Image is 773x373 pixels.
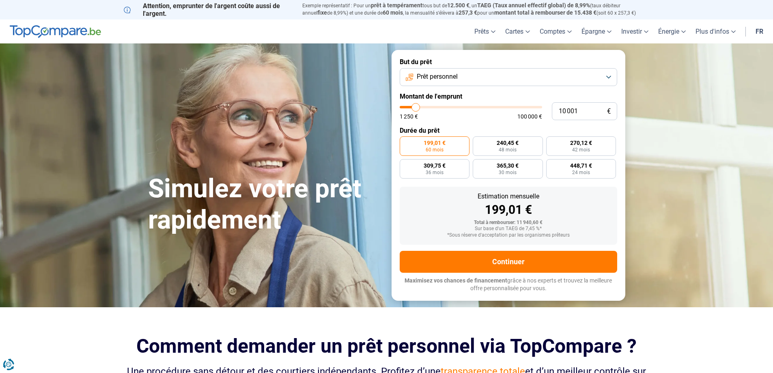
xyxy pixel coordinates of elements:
[570,163,592,168] span: 448,71 €
[417,72,458,81] span: Prêt personnel
[517,114,542,119] span: 100 000 €
[400,251,617,273] button: Continuer
[406,204,611,216] div: 199,01 €
[400,114,418,119] span: 1 250 €
[572,147,590,152] span: 42 mois
[406,226,611,232] div: Sur base d'un TAEG de 7,45 %*
[371,2,422,9] span: prêt à tempérament
[124,335,650,357] h2: Comment demander un prêt personnel via TopCompare ?
[500,19,535,43] a: Cartes
[616,19,653,43] a: Investir
[406,193,611,200] div: Estimation mensuelle
[406,220,611,226] div: Total à rembourser: 11 940,60 €
[751,19,768,43] a: fr
[572,170,590,175] span: 24 mois
[653,19,691,43] a: Énergie
[148,173,382,236] h1: Simulez votre prêt rapidement
[691,19,741,43] a: Plus d'infos
[400,93,617,100] label: Montant de l'emprunt
[469,19,500,43] a: Prêts
[424,140,446,146] span: 199,01 €
[497,140,519,146] span: 240,45 €
[400,68,617,86] button: Prêt personnel
[577,19,616,43] a: Épargne
[406,233,611,238] div: *Sous réserve d'acceptation par les organismes prêteurs
[447,2,469,9] span: 12.500 €
[400,277,617,293] p: grâce à nos experts et trouvez la meilleure offre personnalisée pour vous.
[494,9,596,16] span: montant total à rembourser de 15.438 €
[302,2,650,17] p: Exemple représentatif : Pour un tous but de , un (taux débiteur annuel de 8,99%) et une durée de ...
[124,2,293,17] p: Attention, emprunter de l'argent coûte aussi de l'argent.
[10,25,101,38] img: TopCompare
[383,9,403,16] span: 60 mois
[499,147,517,152] span: 48 mois
[497,163,519,168] span: 365,30 €
[424,163,446,168] span: 309,75 €
[400,58,617,66] label: But du prêt
[426,170,444,175] span: 36 mois
[607,108,611,115] span: €
[405,277,507,284] span: Maximisez vos chances de financement
[426,147,444,152] span: 60 mois
[477,2,590,9] span: TAEG (Taux annuel effectif global) de 8,99%
[459,9,477,16] span: 257,3 €
[570,140,592,146] span: 270,12 €
[499,170,517,175] span: 30 mois
[400,127,617,134] label: Durée du prêt
[317,9,327,16] span: fixe
[535,19,577,43] a: Comptes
